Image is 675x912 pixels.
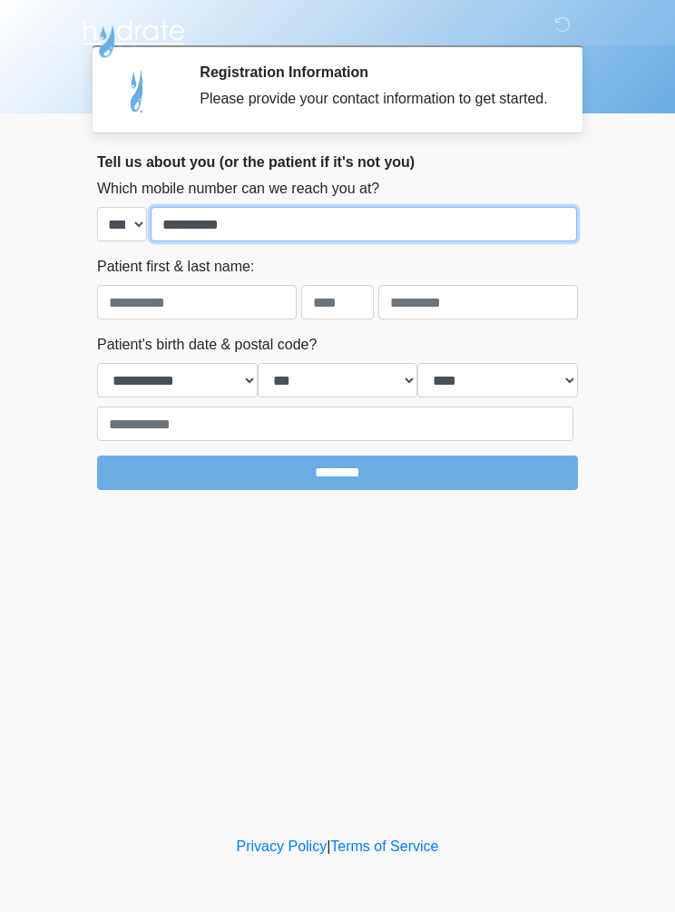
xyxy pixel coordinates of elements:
[97,256,254,278] label: Patient first & last name:
[237,838,328,854] a: Privacy Policy
[97,178,379,200] label: Which mobile number can we reach you at?
[200,88,551,110] div: Please provide your contact information to get started.
[97,334,317,356] label: Patient's birth date & postal code?
[79,14,188,59] img: Hydrate IV Bar - Flagstaff Logo
[327,838,330,854] a: |
[97,153,578,171] h2: Tell us about you (or the patient if it's not you)
[111,64,165,118] img: Agent Avatar
[330,838,438,854] a: Terms of Service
